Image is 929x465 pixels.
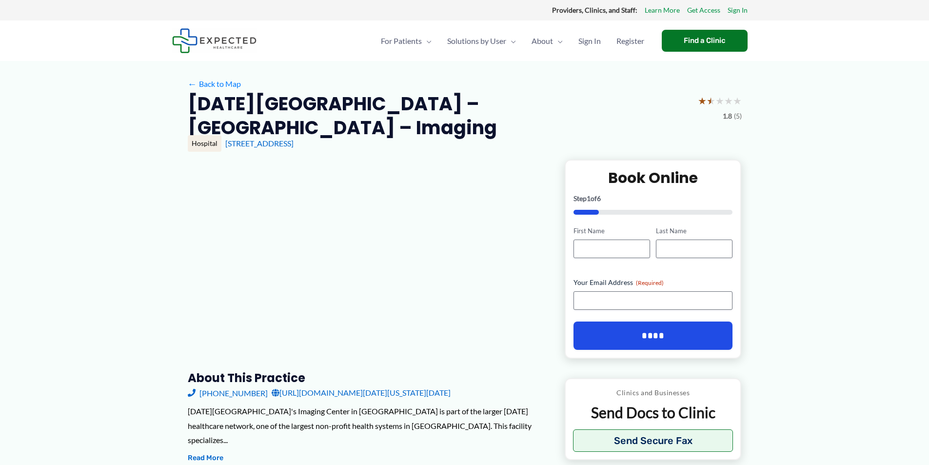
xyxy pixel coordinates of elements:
button: Send Secure Fax [573,429,733,452]
button: Read More [188,452,223,464]
span: ★ [715,92,724,110]
span: ← [188,79,197,88]
a: Sign In [728,4,748,17]
span: 1.8 [723,110,732,122]
a: [URL][DOMAIN_NAME][DATE][US_STATE][DATE] [272,385,451,400]
span: Sign In [578,24,601,58]
a: [PHONE_NUMBER] [188,385,268,400]
span: (5) [734,110,742,122]
a: Register [609,24,652,58]
p: Step of [573,195,733,202]
span: Menu Toggle [506,24,516,58]
h2: [DATE][GEOGRAPHIC_DATA] – [GEOGRAPHIC_DATA] – Imaging [188,92,690,140]
span: Register [616,24,644,58]
a: Solutions by UserMenu Toggle [439,24,524,58]
a: AboutMenu Toggle [524,24,571,58]
span: ★ [724,92,733,110]
a: Get Access [687,4,720,17]
span: (Required) [636,279,664,286]
div: Hospital [188,135,221,152]
span: Solutions by User [447,24,506,58]
span: ★ [733,92,742,110]
strong: Providers, Clinics, and Staff: [552,6,637,14]
span: 6 [597,194,601,202]
span: For Patients [381,24,422,58]
label: First Name [573,226,650,236]
span: About [532,24,553,58]
span: Menu Toggle [553,24,563,58]
h3: About this practice [188,370,549,385]
a: ←Back to Map [188,77,241,91]
a: For PatientsMenu Toggle [373,24,439,58]
p: Clinics and Businesses [573,386,733,399]
span: Menu Toggle [422,24,432,58]
a: Sign In [571,24,609,58]
label: Your Email Address [573,278,733,287]
p: Send Docs to Clinic [573,403,733,422]
h2: Book Online [573,168,733,187]
img: Expected Healthcare Logo - side, dark font, small [172,28,257,53]
span: ★ [698,92,707,110]
a: Find a Clinic [662,30,748,52]
label: Last Name [656,226,732,236]
a: Learn More [645,4,680,17]
nav: Primary Site Navigation [373,24,652,58]
div: [DATE][GEOGRAPHIC_DATA]'s Imaging Center in [GEOGRAPHIC_DATA] is part of the larger [DATE] health... [188,404,549,447]
a: [STREET_ADDRESS] [225,139,294,148]
span: 1 [587,194,591,202]
span: ★ [707,92,715,110]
